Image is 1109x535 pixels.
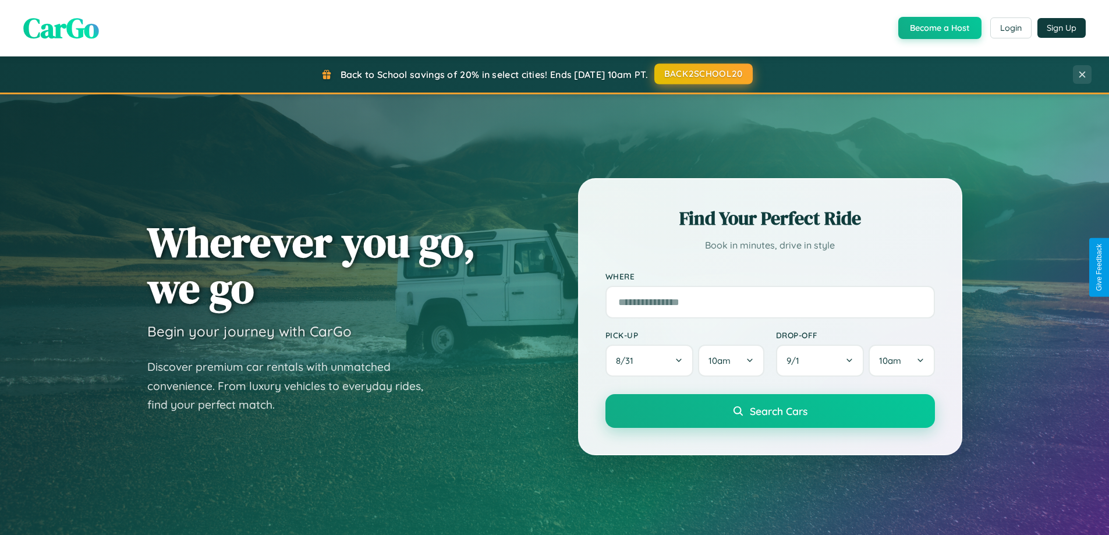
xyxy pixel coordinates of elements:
button: BACK2SCHOOL20 [654,63,753,84]
button: Become a Host [898,17,982,39]
button: Search Cars [605,394,935,428]
span: CarGo [23,9,99,47]
button: Login [990,17,1032,38]
label: Where [605,271,935,281]
p: Book in minutes, drive in style [605,237,935,254]
span: Back to School savings of 20% in select cities! Ends [DATE] 10am PT. [341,69,648,80]
button: 9/1 [776,345,864,377]
label: Pick-up [605,330,764,340]
span: 9 / 1 [786,355,805,366]
button: Sign Up [1037,18,1086,38]
span: 8 / 31 [616,355,639,366]
h1: Wherever you go, we go [147,219,476,311]
p: Discover premium car rentals with unmatched convenience. From luxury vehicles to everyday rides, ... [147,357,438,414]
button: 10am [698,345,764,377]
span: 10am [708,355,731,366]
label: Drop-off [776,330,935,340]
div: Give Feedback [1095,244,1103,291]
span: Search Cars [750,405,807,417]
h3: Begin your journey with CarGo [147,323,352,340]
span: 10am [879,355,901,366]
button: 10am [869,345,934,377]
h2: Find Your Perfect Ride [605,206,935,231]
button: 8/31 [605,345,694,377]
